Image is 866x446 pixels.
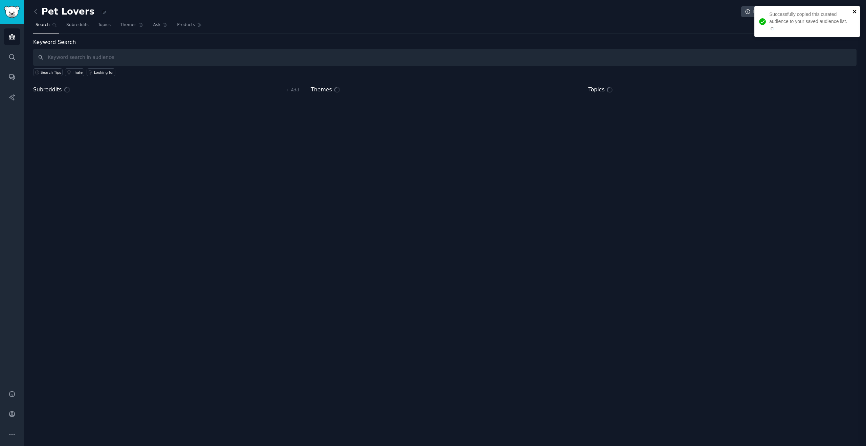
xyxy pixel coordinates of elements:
span: Subreddits [66,22,89,28]
button: close [852,9,857,14]
h2: Pet Lovers [33,6,107,17]
span: Search [36,22,50,28]
div: Successfully copied this curated audience to your saved audience list. [769,11,850,32]
a: Topics [96,20,113,34]
div: I hate [72,70,83,75]
span: Themes [120,22,137,28]
span: Themes [311,86,332,94]
a: Subreddits [64,20,91,34]
span: Topics [98,22,111,28]
a: Looking for [87,68,115,76]
a: I hate [65,68,84,76]
a: Search [33,20,59,34]
span: Search Tips [41,70,61,75]
a: Info [741,6,766,18]
span: Topics [588,86,605,94]
a: Products [175,20,205,34]
span: Subreddits [33,86,62,94]
img: GummySearch logo [4,6,20,18]
a: Themes [118,20,146,34]
a: Ask [151,20,170,34]
span: Ask [153,22,161,28]
input: Keyword search in audience [33,49,857,66]
span: Products [177,22,195,28]
label: Keyword Search [33,39,76,45]
div: Looking for [94,70,114,75]
button: Search Tips [33,68,63,76]
a: + Add [286,88,299,92]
